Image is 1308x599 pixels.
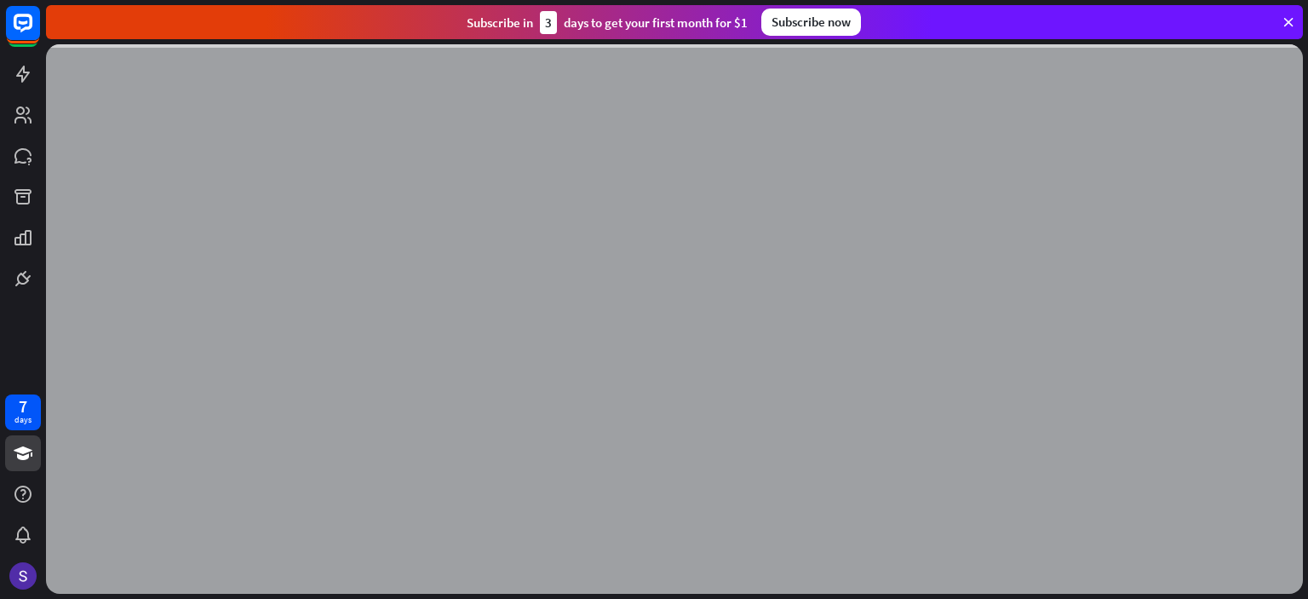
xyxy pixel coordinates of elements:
div: 3 [540,11,557,34]
div: days [14,414,32,426]
a: 7 days [5,395,41,430]
div: Subscribe now [761,9,861,36]
div: 7 [19,399,27,414]
div: Subscribe in days to get your first month for $1 [467,11,748,34]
